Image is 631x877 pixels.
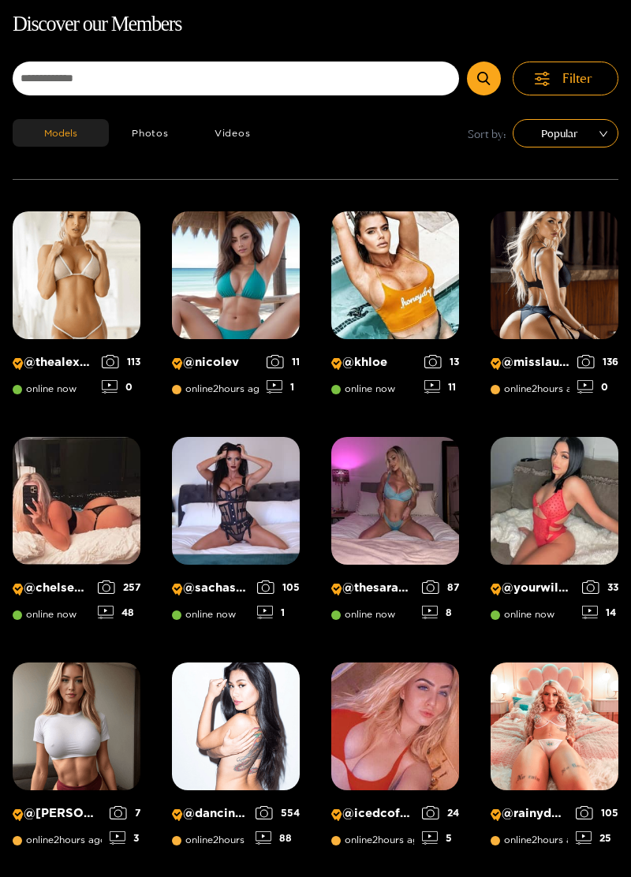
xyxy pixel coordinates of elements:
span: online 2 hours ago [172,383,266,394]
div: 1 [267,380,300,394]
button: Models [13,119,109,147]
div: 13 [424,355,459,368]
a: Creator Profile Image: icedcoffeeprincess@icedcoffeeprincessonline2hours ago245 [331,662,459,856]
p: @ dancingqueen [172,806,248,821]
span: online now [331,383,395,394]
img: Creator Profile Image: yourwildfantasyy69 [491,437,618,565]
img: Creator Profile Image: rainydenee [491,662,618,790]
a: Creator Profile Image: sachasworlds@sachasworldsonline now1051 [172,437,300,631]
div: 48 [98,606,140,619]
div: 33 [582,580,618,594]
span: Sort by: [468,125,506,143]
span: online now [13,609,77,620]
span: Popular [525,121,607,145]
a: Creator Profile Image: yourwildfantasyy69@yourwildfantasyy69online now3314 [491,437,618,631]
a: Creator Profile Image: chelseaterese@chelseatereseonline now25748 [13,437,140,631]
a: Creator Profile Image: thealexkay_@thealexkay_online now1130 [13,211,140,405]
p: @ thealexkay_ [13,355,94,370]
p: @ icedcoffeeprincess [331,806,414,821]
div: 0 [577,380,618,394]
img: Creator Profile Image: thesarahbetz [331,437,459,565]
p: @ chelseaterese [13,580,90,595]
div: 88 [256,831,300,845]
p: @ rainydenee [491,806,568,821]
div: 1 [257,606,300,619]
p: @ [PERSON_NAME] [13,806,102,821]
div: 24 [422,806,459,819]
a: Creator Profile Image: michelle@[PERSON_NAME]online2hours ago73 [13,662,140,856]
img: Creator Profile Image: sachasworlds [172,437,300,565]
span: online now [13,383,77,394]
img: Creator Profile Image: chelseaterese [13,437,140,565]
span: Filter [562,69,592,88]
div: 5 [422,831,459,845]
div: 105 [257,580,300,594]
span: online now [331,609,395,620]
div: 257 [98,580,140,594]
div: 0 [102,380,140,394]
button: Filter [513,62,618,95]
img: Creator Profile Image: michelle [13,662,140,790]
div: 7 [110,806,140,819]
div: 11 [267,355,300,368]
a: Creator Profile Image: rainydenee@rainydeneeonline2hours ago10525 [491,662,618,856]
img: Creator Profile Image: misslauraklein [491,211,618,339]
div: 3 [110,831,140,845]
span: online 2 hours ago [331,834,425,845]
a: Creator Profile Image: nicolev@nicolevonline2hours ago111 [172,211,300,405]
a: Creator Profile Image: misslauraklein@misslaurakleinonline2hours ago1360 [491,211,618,405]
p: @ yourwildfantasyy69 [491,580,574,595]
div: 8 [422,606,459,619]
span: online 2 hours ago [172,834,266,845]
img: Creator Profile Image: khloe [331,211,459,339]
div: 87 [422,580,459,594]
div: 136 [577,355,618,368]
a: Creator Profile Image: dancingqueen@dancingqueenonline2hours ago55488 [172,662,300,856]
div: 14 [582,606,618,619]
h1: Discover our Members [13,8,618,41]
img: Creator Profile Image: thealexkay_ [13,211,140,339]
a: Creator Profile Image: khloe@khloeonline now1311 [331,211,459,405]
p: @ sachasworlds [172,580,249,595]
div: sort [513,119,618,147]
span: online 2 hours ago [491,383,584,394]
span: online 2 hours ago [491,834,584,845]
img: Creator Profile Image: nicolev [172,211,300,339]
div: 113 [102,355,140,368]
p: @ nicolev [172,355,259,370]
div: 554 [256,806,300,819]
p: @ khloe [331,355,416,370]
span: online 2 hours ago [13,834,106,845]
button: Photos [109,119,192,147]
span: online now [172,609,236,620]
div: 105 [576,806,618,819]
div: 11 [424,380,459,394]
div: 25 [576,831,618,845]
a: Creator Profile Image: thesarahbetz@thesarahbetzonline now878 [331,437,459,631]
p: @ misslauraklein [491,355,569,370]
button: Videos [192,119,274,147]
img: Creator Profile Image: icedcoffeeprincess [331,662,459,790]
p: @ thesarahbetz [331,580,414,595]
button: Submit Search [467,62,501,95]
img: Creator Profile Image: dancingqueen [172,662,300,790]
span: online now [491,609,554,620]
